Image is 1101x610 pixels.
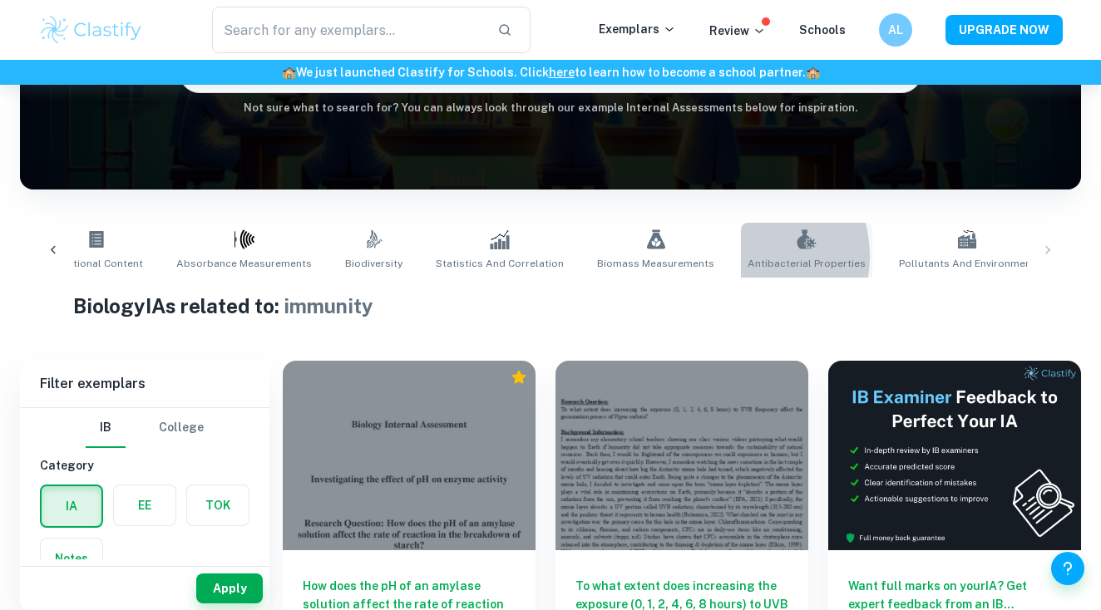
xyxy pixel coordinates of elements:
[3,63,1098,81] h6: We just launched Clastify for Schools. Click to learn how to become a school partner.
[38,13,144,47] img: Clastify logo
[709,22,766,40] p: Review
[345,256,402,271] span: Biodiversity
[748,256,866,271] span: Antibacterial Properties
[187,485,249,525] button: TOK
[282,66,296,79] span: 🏫
[1051,552,1084,585] button: Help and Feedback
[20,100,1081,116] h6: Not sure what to search for? You can always look through our example Internal Assessments below f...
[20,361,269,407] h6: Filter exemplars
[828,361,1081,550] img: Thumbnail
[599,20,676,38] p: Exemplars
[40,456,249,475] h6: Category
[86,408,126,448] button: IB
[597,256,714,271] span: Biomass Measurements
[41,539,102,578] button: Notes
[945,15,1063,45] button: UPGRADE NOW
[114,485,175,525] button: EE
[86,408,204,448] div: Filter type choice
[284,294,373,317] span: immunity
[899,256,1035,271] span: Pollutants and Environment
[159,408,204,448] button: College
[196,573,263,603] button: Apply
[549,66,575,79] a: here
[806,66,820,79] span: 🏫
[73,291,1028,321] h1: Biology IAs related to:
[799,23,846,37] a: Schools
[212,7,484,53] input: Search for any exemplars...
[436,256,564,271] span: Statistics and Correlation
[176,256,312,271] span: Absorbance Measurements
[511,369,527,386] div: Premium
[49,256,143,271] span: Nutritional Content
[42,486,101,526] button: IA
[879,13,912,47] button: AL
[886,21,906,39] h6: AL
